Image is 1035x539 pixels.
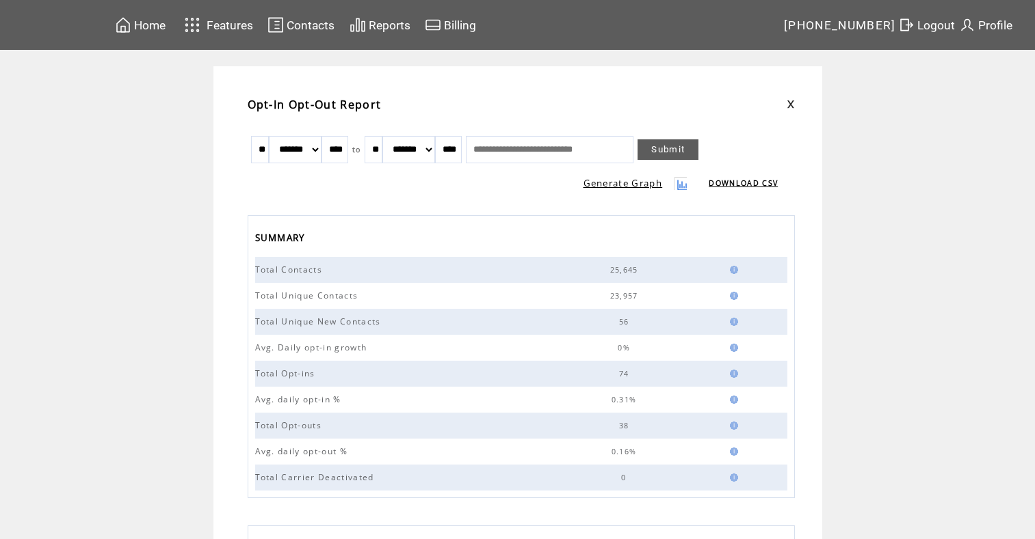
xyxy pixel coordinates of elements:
span: SUMMARY [255,228,309,251]
span: Total Contacts [255,264,326,275]
span: Home [134,18,166,32]
span: 0 [621,473,629,482]
span: Total Unique Contacts [255,290,362,301]
span: Logout [917,18,955,32]
a: Profile [957,14,1014,36]
img: exit.svg [898,16,915,33]
a: Generate Graph [584,177,663,189]
a: Logout [896,14,957,36]
img: help.gif [726,266,738,274]
img: help.gif [726,421,738,430]
a: Reports [348,14,412,36]
span: 0.31% [612,395,640,404]
img: contacts.svg [267,16,284,33]
span: Total Carrier Deactivated [255,471,378,483]
img: creidtcard.svg [425,16,441,33]
span: Avg. daily opt-out % [255,445,352,457]
span: Profile [978,18,1012,32]
a: Contacts [265,14,337,36]
a: Home [113,14,168,36]
span: Total Opt-outs [255,419,326,431]
span: [PHONE_NUMBER] [784,18,896,32]
span: Total Unique New Contacts [255,316,384,327]
span: 0% [618,343,633,353]
span: Contacts [287,18,335,32]
img: profile.svg [959,16,975,33]
img: help.gif [726,370,738,378]
img: help.gif [726,344,738,352]
span: Total Opt-ins [255,368,319,379]
span: Billing [444,18,476,32]
span: 56 [619,317,633,327]
img: help.gif [726,473,738,482]
span: 0.16% [612,447,640,456]
span: Opt-In Opt-Out Report [248,97,382,112]
img: help.gif [726,447,738,456]
img: chart.svg [350,16,366,33]
span: Features [207,18,253,32]
span: to [352,145,361,154]
img: home.svg [115,16,131,33]
a: Submit [638,139,698,160]
img: help.gif [726,318,738,326]
a: Features [179,12,256,38]
span: 25,645 [610,265,642,275]
span: 74 [619,369,633,378]
span: Reports [369,18,410,32]
a: DOWNLOAD CSV [709,178,778,188]
img: features.svg [181,14,205,36]
span: 38 [619,421,633,430]
span: 23,957 [610,291,642,301]
span: Avg. daily opt-in % [255,393,345,405]
span: Avg. Daily opt-in growth [255,342,371,353]
img: help.gif [726,292,738,300]
img: help.gif [726,396,738,404]
a: Billing [423,14,478,36]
